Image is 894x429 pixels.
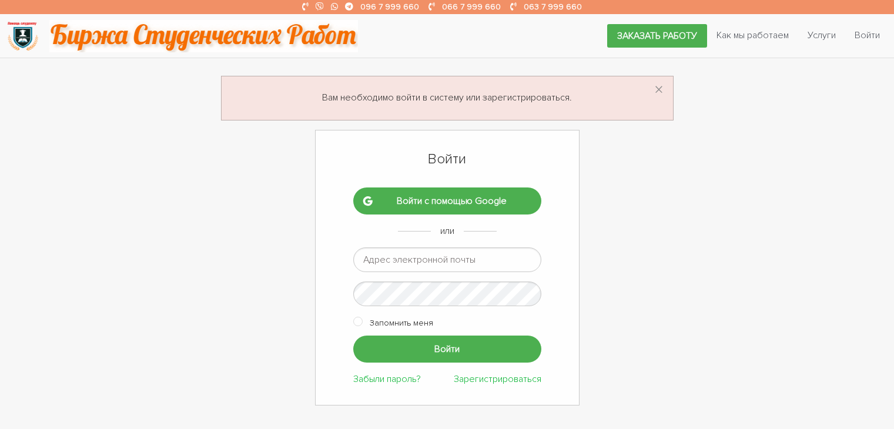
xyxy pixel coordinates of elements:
span: Войти с помощью Google [372,196,531,206]
a: 066 7 999 660 [442,2,501,12]
h1: Войти [353,149,541,169]
a: Забыли пароль? [353,373,421,385]
span: × [654,79,664,102]
input: Адрес электронной почты [353,247,541,272]
input: Войти [353,336,541,362]
label: Запомнить меня [370,316,433,330]
a: Заказать работу [607,24,707,48]
a: Зарегистрироваться [454,373,541,385]
img: logo-135dea9cf721667cc4ddb0c1795e3ba8b7f362e3d0c04e2cc90b931989920324.png [6,20,39,52]
span: или [440,225,454,237]
a: 063 7 999 660 [524,2,582,12]
a: 096 7 999 660 [360,2,419,12]
button: Dismiss alert [654,81,664,100]
p: Вам необходимо войти в систему или зарегистрироваться. [236,91,659,106]
a: Как мы работаем [707,24,798,46]
a: Услуги [798,24,845,46]
a: Войти [845,24,889,46]
img: motto-2ce64da2796df845c65ce8f9480b9c9d679903764b3ca6da4b6de107518df0fe.gif [49,20,358,52]
a: Войти с помощью Google [353,187,541,214]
